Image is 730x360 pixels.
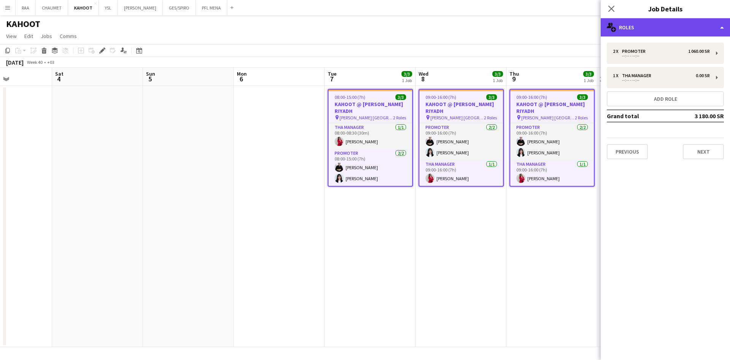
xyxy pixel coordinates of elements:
div: Roles [601,18,730,36]
div: 1 x [613,73,622,78]
span: Sun [146,70,155,77]
span: Sat [55,70,63,77]
h3: KAHOOT @ [PERSON_NAME] RIYADH [328,101,412,114]
a: Jobs [38,31,55,41]
span: 4 [54,75,63,83]
span: Thu [509,70,519,77]
div: 0.00 SR [696,73,710,78]
span: 3/3 [577,94,588,100]
app-card-role: Promoter2/209:00-16:00 (7h)[PERSON_NAME][PERSON_NAME] [419,123,503,160]
span: Comms [60,33,77,40]
td: Grand total [607,110,676,122]
app-job-card: 09:00-16:00 (7h)3/3KAHOOT @ [PERSON_NAME] RIYADH [PERSON_NAME] [GEOGRAPHIC_DATA]2 RolesPromoter2/... [419,89,504,187]
span: 3/3 [401,71,412,77]
span: Fri [600,70,606,77]
span: 09:00-16:00 (7h) [425,94,456,100]
span: 2 Roles [575,115,588,121]
div: 1 Job [493,78,503,83]
a: Edit [21,31,36,41]
td: 3 180.00 SR [676,110,724,122]
app-card-role: Promoter2/209:00-16:00 (7h)[PERSON_NAME][PERSON_NAME] [510,123,594,160]
div: [DATE] [6,59,24,66]
app-card-role: THA Manager1/108:00-08:30 (30m)[PERSON_NAME] [328,123,412,149]
h3: Job Details [601,4,730,14]
div: 1 Job [584,78,594,83]
h3: KAHOOT @ [PERSON_NAME] RIYADH [510,101,594,114]
button: Add role [607,91,724,106]
a: Comms [57,31,80,41]
span: [PERSON_NAME] [GEOGRAPHIC_DATA] [340,115,393,121]
span: View [6,33,17,40]
span: 9 [508,75,519,83]
span: Edit [24,33,33,40]
div: THA Manager [622,73,654,78]
span: 6 [236,75,247,83]
button: Next [683,144,724,159]
div: --:-- - --:-- [613,54,710,58]
span: 5 [145,75,155,83]
button: KAHOOT [68,0,99,15]
span: 3/3 [395,94,406,100]
button: Previous [607,144,648,159]
span: Mon [237,70,247,77]
span: 10 [599,75,606,83]
span: 8 [417,75,428,83]
button: YSL [99,0,118,15]
span: Week 40 [25,59,44,65]
span: 08:00-15:00 (7h) [335,94,365,100]
div: --:-- - --:-- [613,78,710,82]
button: [PERSON_NAME] [118,0,163,15]
span: 3/3 [486,94,497,100]
div: 1 060.00 SR [688,49,710,54]
app-card-role: Promoter2/208:00-15:00 (7h)[PERSON_NAME][PERSON_NAME] [328,149,412,186]
span: 3/3 [583,71,594,77]
button: CHAUMET [36,0,68,15]
button: RAA [16,0,36,15]
span: 09:00-16:00 (7h) [516,94,547,100]
app-job-card: 08:00-15:00 (7h)3/3KAHOOT @ [PERSON_NAME] RIYADH [PERSON_NAME] [GEOGRAPHIC_DATA]2 RolesTHA Manage... [328,89,413,187]
h1: KAHOOT [6,18,40,30]
div: 2 x [613,49,622,54]
span: Tue [328,70,336,77]
button: PFL MENA [196,0,227,15]
app-job-card: 09:00-16:00 (7h)3/3KAHOOT @ [PERSON_NAME] RIYADH [PERSON_NAME] [GEOGRAPHIC_DATA]2 RolesPromoter2/... [509,89,595,187]
span: 3/3 [492,71,503,77]
span: [PERSON_NAME] [GEOGRAPHIC_DATA] [521,115,575,121]
span: 7 [327,75,336,83]
a: View [3,31,20,41]
button: GES/SPIRO [163,0,196,15]
span: Jobs [41,33,52,40]
div: +03 [47,59,54,65]
app-card-role: THA Manager1/109:00-16:00 (7h)[PERSON_NAME] [510,160,594,186]
div: 1 Job [402,78,412,83]
span: [PERSON_NAME] [GEOGRAPHIC_DATA] [430,115,484,121]
span: 2 Roles [484,115,497,121]
h3: KAHOOT @ [PERSON_NAME] RIYADH [419,101,503,114]
span: Wed [419,70,428,77]
div: Promoter [622,49,649,54]
span: 2 Roles [393,115,406,121]
app-card-role: THA Manager1/109:00-16:00 (7h)[PERSON_NAME] [419,160,503,186]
